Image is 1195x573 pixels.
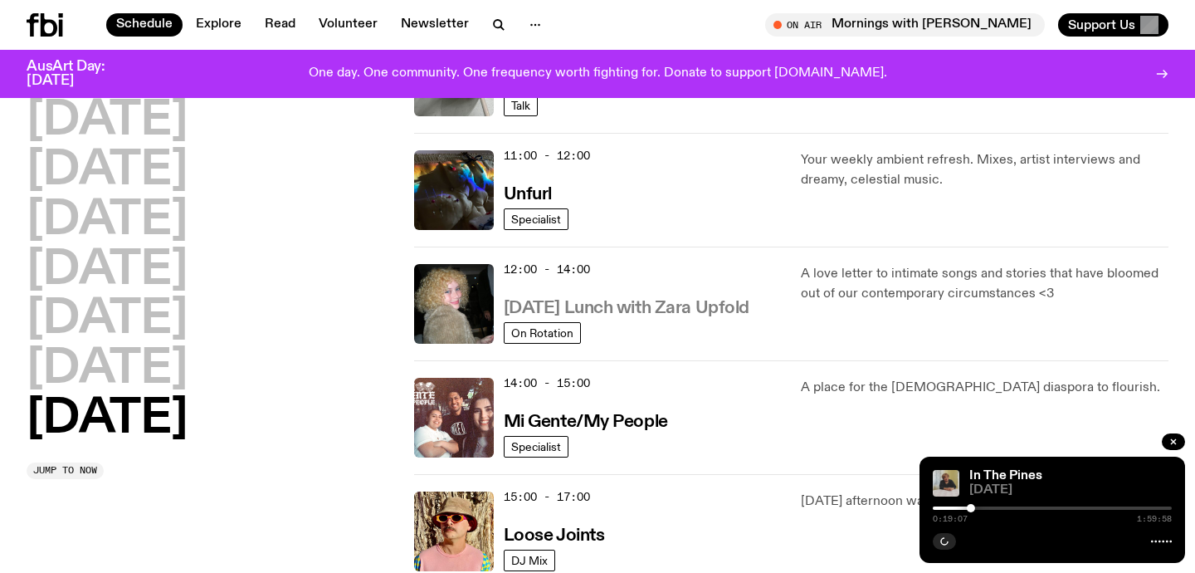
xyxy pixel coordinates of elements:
p: One day. One community. One frequency worth fighting for. Donate to support [DOMAIN_NAME]. [309,66,887,81]
a: On Rotation [504,322,581,344]
h3: Loose Joints [504,527,605,545]
button: [DATE] [27,396,188,443]
span: Specialist [511,440,561,453]
p: [DATE] afternoon warbles from here and there [801,492,1168,512]
a: Loose Joints [504,524,605,545]
a: Read [255,13,305,37]
h3: Unfurl [504,186,552,203]
img: A digital camera photo of Zara looking to her right at the camera, smiling. She is wearing a ligh... [414,264,494,344]
button: [DATE] [27,346,188,393]
p: A place for the [DEMOGRAPHIC_DATA] diaspora to flourish. [801,378,1168,398]
span: Jump to now [33,466,97,475]
span: Talk [511,99,530,111]
span: 12:00 - 14:00 [504,262,590,277]
a: Mi Gente/My People [504,410,668,431]
a: Explore [186,13,251,37]
a: Talk [504,95,538,116]
button: [DATE] [27,247,188,294]
button: [DATE] [27,198,188,244]
img: Tyson stands in front of a paperbark tree wearing orange sunglasses, a suede bucket hat and a pin... [414,492,494,571]
h3: AusArt Day: [DATE] [27,60,133,88]
span: On Rotation [511,326,573,339]
span: 11:00 - 12:00 [504,148,590,164]
a: Specialist [504,436,568,458]
button: On AirMornings with [PERSON_NAME] [765,13,1045,37]
button: Jump to now [27,463,104,479]
p: Your weekly ambient refresh. Mixes, artist interviews and dreamy, celestial music. [801,150,1168,190]
a: [DATE] Lunch with Zara Upfold [504,296,749,317]
span: [DATE] [969,484,1172,497]
a: DJ Mix [504,550,555,571]
span: Specialist [511,213,561,225]
a: Specialist [504,208,568,230]
span: 15:00 - 17:00 [504,489,590,505]
h3: Mi Gente/My People [504,414,668,431]
button: [DATE] [27,296,188,343]
img: A piece of fabric is pierced by sewing pins with different coloured heads, a rainbow light is cas... [414,150,494,230]
a: Unfurl [504,183,552,203]
span: 1:59:58 [1137,515,1172,523]
a: Newsletter [391,13,479,37]
button: [DATE] [27,98,188,144]
a: In The Pines [969,469,1042,482]
span: DJ Mix [511,554,548,566]
button: [DATE] [27,148,188,194]
span: Support Us [1068,17,1135,32]
button: Support Us [1058,13,1168,37]
p: A love letter to intimate songs and stories that have bloomed out of our contemporary circumstanc... [801,264,1168,304]
a: Schedule [106,13,183,37]
span: 14:00 - 15:00 [504,375,590,391]
h3: [DATE] Lunch with Zara Upfold [504,300,749,317]
span: 0:19:07 [933,515,968,523]
a: Volunteer [309,13,388,37]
